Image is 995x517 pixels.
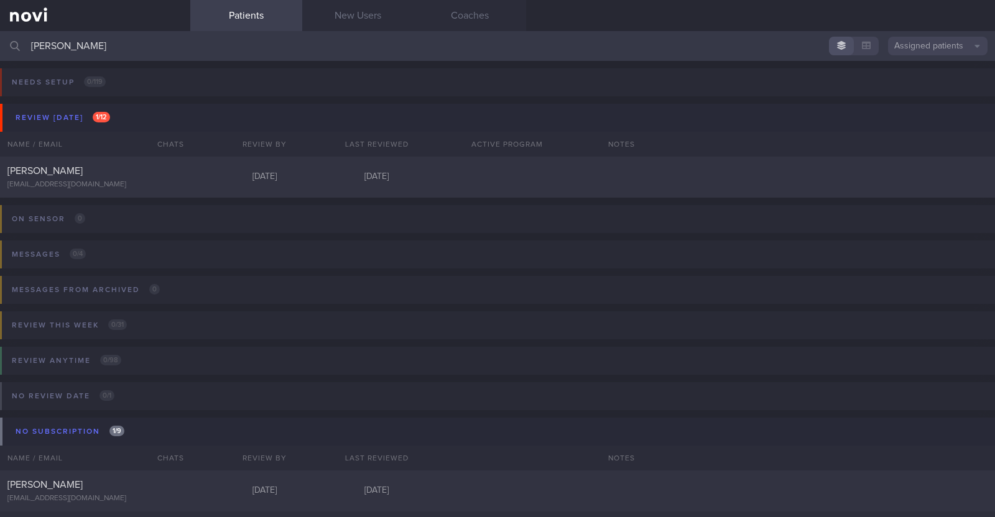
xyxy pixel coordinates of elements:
[100,355,121,365] span: 0 / 98
[108,319,127,330] span: 0 / 31
[9,211,88,227] div: On sensor
[141,446,190,470] div: Chats
[209,485,321,496] div: [DATE]
[12,423,127,440] div: No subscription
[9,281,163,298] div: Messages from Archived
[84,76,106,87] span: 0 / 119
[7,180,183,190] div: [EMAIL_ADDRESS][DOMAIN_NAME]
[9,246,89,263] div: Messages
[321,485,433,496] div: [DATE]
[9,352,124,369] div: Review anytime
[75,213,85,224] span: 0
[7,480,83,490] span: [PERSON_NAME]
[9,74,109,91] div: Needs setup
[70,249,86,259] span: 0 / 4
[321,132,433,157] div: Last Reviewed
[9,317,130,334] div: Review this week
[209,172,321,183] div: [DATE]
[209,132,321,157] div: Review By
[93,112,110,122] span: 1 / 12
[149,284,160,295] span: 0
[141,132,190,157] div: Chats
[321,172,433,183] div: [DATE]
[7,494,183,503] div: [EMAIL_ADDRESS][DOMAIN_NAME]
[109,426,124,436] span: 1 / 9
[99,390,114,401] span: 0 / 1
[209,446,321,470] div: Review By
[9,388,118,405] div: No review date
[433,132,582,157] div: Active Program
[601,446,995,470] div: Notes
[888,37,988,55] button: Assigned patients
[12,109,113,126] div: Review [DATE]
[7,166,83,176] span: [PERSON_NAME]
[321,446,433,470] div: Last Reviewed
[601,132,995,157] div: Notes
